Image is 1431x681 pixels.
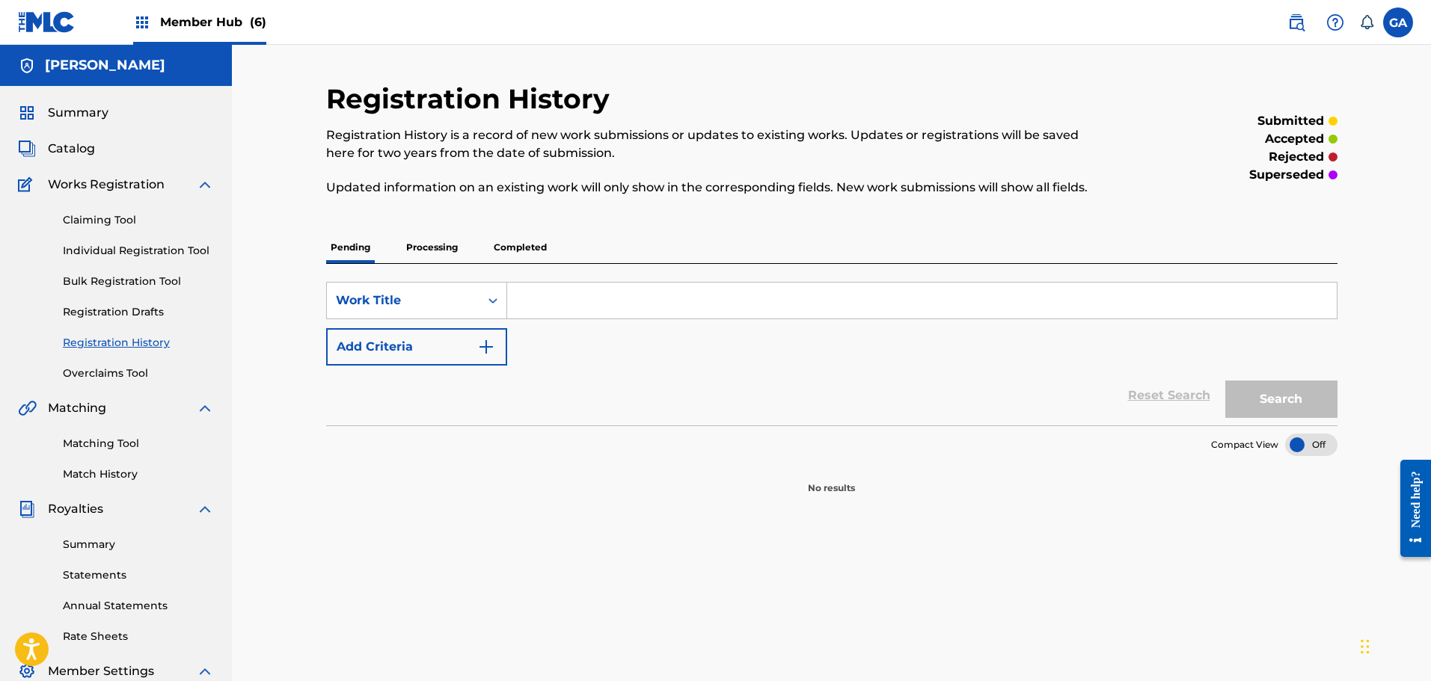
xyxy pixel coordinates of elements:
img: Matching [18,399,37,417]
span: (6) [250,15,266,29]
img: Top Rightsholders [133,13,151,31]
img: search [1287,13,1305,31]
a: Public Search [1281,7,1311,37]
p: Processing [402,232,462,263]
img: Works Registration [18,176,37,194]
a: Overclaims Tool [63,366,214,381]
button: Add Criteria [326,328,507,366]
img: expand [196,399,214,417]
p: submitted [1257,112,1324,130]
a: Registration Drafts [63,304,214,320]
span: Summary [48,104,108,122]
h5: Martin Gonzalez [45,57,165,74]
span: Royalties [48,500,103,518]
a: Summary [63,537,214,552]
iframe: Resource Center [1389,448,1431,568]
img: Catalog [18,140,36,158]
form: Search Form [326,282,1337,425]
span: Works Registration [48,176,165,194]
span: Member Settings [48,662,154,680]
img: expand [196,662,214,680]
h2: Registration History [326,82,617,116]
span: Matching [48,399,106,417]
a: Individual Registration Tool [63,243,214,259]
iframe: Chat Widget [1356,609,1431,681]
div: Work Title [336,292,471,309]
img: expand [196,500,214,518]
p: Completed [489,232,551,263]
img: expand [196,176,214,194]
div: User Menu [1383,7,1413,37]
a: Match History [63,466,214,482]
span: Catalog [48,140,95,158]
img: Member Settings [18,662,36,680]
a: Statements [63,567,214,583]
span: Compact View [1211,438,1278,452]
a: Rate Sheets [63,629,214,644]
a: SummarySummary [18,104,108,122]
a: Registration History [63,335,214,351]
img: Royalties [18,500,36,518]
img: help [1326,13,1344,31]
img: Summary [18,104,36,122]
img: 9d2ae6d4665cec9f34b9.svg [477,338,495,356]
img: MLC Logo [18,11,76,33]
a: Annual Statements [63,598,214,614]
p: rejected [1269,148,1324,166]
p: Pending [326,232,375,263]
a: CatalogCatalog [18,140,95,158]
a: Matching Tool [63,436,214,452]
div: Help [1320,7,1350,37]
div: Drag [1361,624,1370,669]
p: Updated information on an existing work will only show in the corresponding fields. New work subm... [326,179,1105,197]
a: Claiming Tool [63,212,214,228]
img: Accounts [18,57,36,75]
p: superseded [1249,166,1324,184]
p: Registration History is a record of new work submissions or updates to existing works. Updates or... [326,126,1105,162]
a: Bulk Registration Tool [63,274,214,289]
p: No results [808,463,855,495]
span: Member Hub [160,13,266,31]
p: accepted [1265,130,1324,148]
div: Notifications [1359,15,1374,30]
